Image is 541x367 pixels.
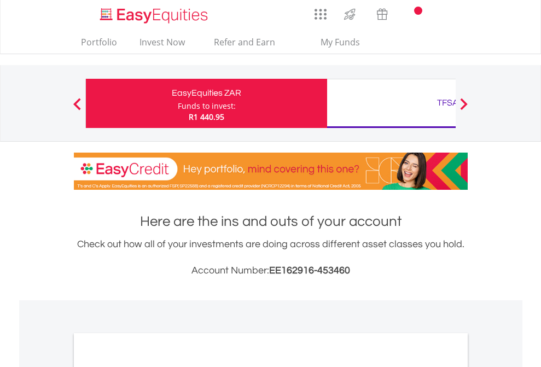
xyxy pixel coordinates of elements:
a: My Profile [454,3,482,27]
a: Refer and Earn [203,37,287,54]
a: AppsGrid [307,3,334,20]
span: EE162916-453460 [269,265,350,276]
a: Home page [96,3,212,25]
img: EasyEquities_Logo.png [98,7,212,25]
a: Portfolio [77,37,121,54]
a: FAQ's and Support [426,3,454,25]
a: Notifications [398,3,426,25]
a: Vouchers [366,3,398,23]
h3: Account Number: [74,263,468,278]
img: grid-menu-icon.svg [315,8,327,20]
span: R1 440.95 [189,112,224,122]
button: Previous [66,103,88,114]
span: My Funds [305,35,376,49]
div: Check out how all of your investments are doing across different asset classes you hold. [74,237,468,278]
div: EasyEquities ZAR [92,85,321,101]
img: thrive-v2.svg [341,5,359,23]
span: Refer and Earn [214,36,275,48]
img: EasyCredit Promotion Banner [74,153,468,190]
img: vouchers-v2.svg [373,5,391,23]
div: Funds to invest: [178,101,236,112]
h1: Here are the ins and outs of your account [74,212,468,231]
button: Next [453,103,475,114]
a: Invest Now [135,37,189,54]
